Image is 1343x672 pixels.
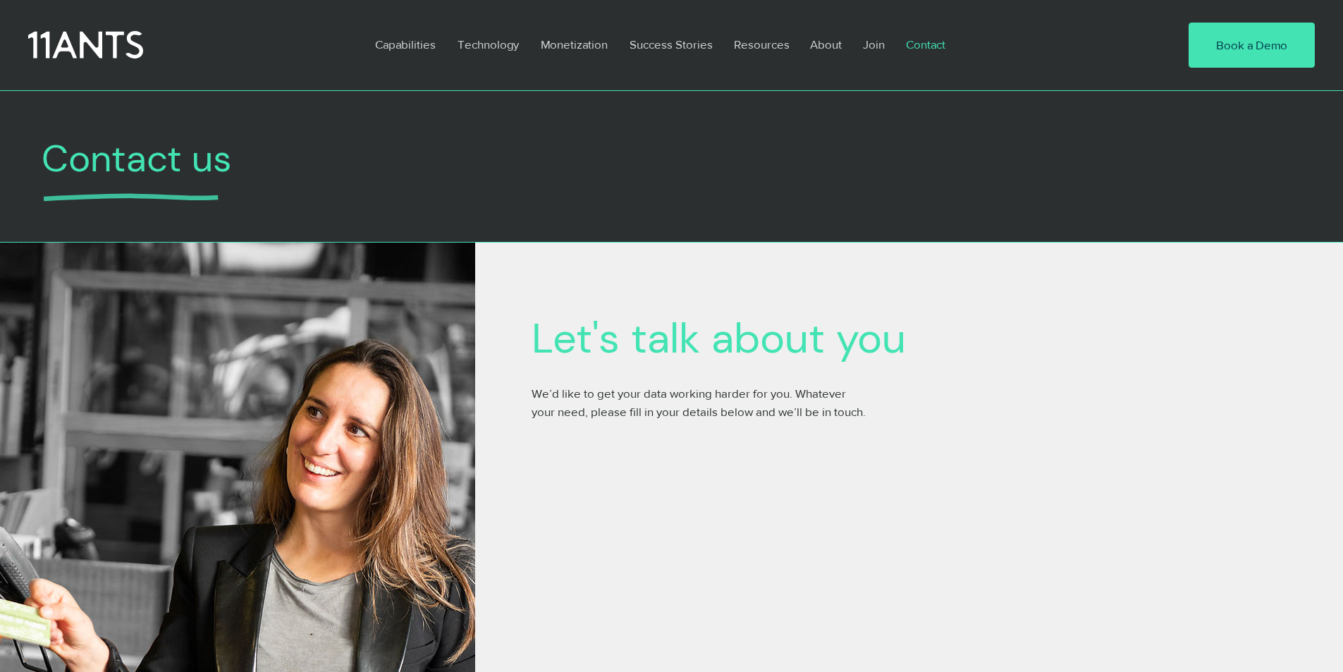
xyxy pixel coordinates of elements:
[895,28,957,61] a: Contact
[852,28,895,61] a: Join
[530,28,619,61] a: Monetization
[532,313,983,363] h2: Let's talk about you
[619,28,723,61] a: Success Stories
[799,28,852,61] a: About
[623,28,720,61] p: Success Stories
[899,28,952,61] p: Contact
[532,384,870,420] p: We’d like to get your data working harder for you. Whatever your need, please fill in your detail...
[856,28,892,61] p: Join
[1216,37,1287,54] span: Book a Demo
[447,28,530,61] a: Technology
[364,28,1146,61] nav: Site
[534,28,615,61] p: Monetization
[364,28,447,61] a: Capabilities
[450,28,526,61] p: Technology
[803,28,849,61] p: About
[368,28,443,61] p: Capabilities
[1189,23,1315,68] a: Book a Demo
[723,28,799,61] a: Resources
[42,134,232,183] span: Contact us
[727,28,797,61] p: Resources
